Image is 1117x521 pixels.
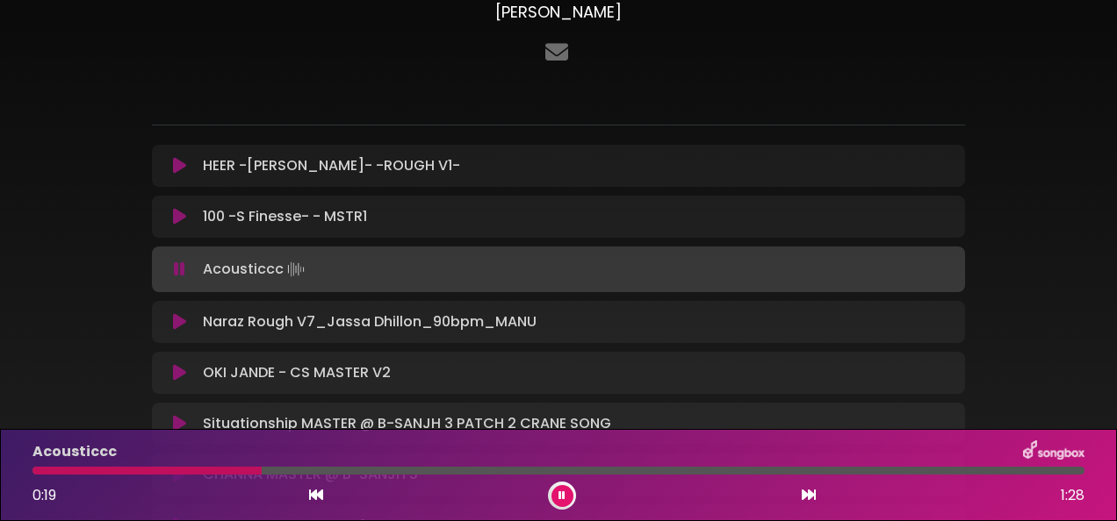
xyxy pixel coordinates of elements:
[1061,485,1085,506] span: 1:28
[203,206,367,227] p: 100 -S Finesse- - MSTR1
[32,485,56,505] span: 0:19
[203,257,308,282] p: Acousticcc
[152,3,965,22] h3: [PERSON_NAME]
[284,257,308,282] img: waveform4.gif
[32,441,117,462] p: Acousticcc
[203,155,460,176] p: HEER -[PERSON_NAME]- -ROUGH V1-
[1023,440,1085,463] img: songbox-logo-white.png
[203,362,391,383] p: OKI JANDE - CS MASTER V2
[203,413,611,434] p: Situationship MASTER @ B-SANJH 3 PATCH 2 CRANE SONG
[203,311,537,332] p: Naraz Rough V7_Jassa Dhillon_90bpm_MANU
